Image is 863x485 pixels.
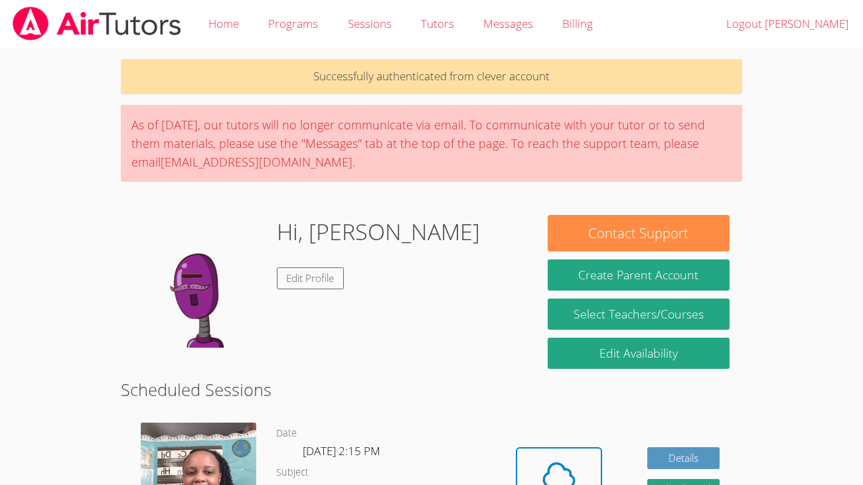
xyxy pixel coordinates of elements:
p: Successfully authenticated from clever account [121,59,742,94]
div: As of [DATE], our tutors will no longer communicate via email. To communicate with your tutor or ... [121,105,742,182]
a: Select Teachers/Courses [548,299,730,330]
button: Create Parent Account [548,259,730,291]
dt: Date [276,425,297,442]
img: default.png [133,215,266,348]
span: Messages [483,16,533,31]
h1: Hi, [PERSON_NAME] [277,215,480,249]
img: airtutors_banner-c4298cdbf04f3fff15de1276eac7730deb9818008684d7c2e4769d2f7ddbe033.png [11,7,183,40]
span: [DATE] 2:15 PM [303,443,380,458]
dt: Subject [276,464,309,481]
a: Edit Availability [548,338,730,369]
button: Contact Support [548,215,730,251]
a: Details [647,447,720,469]
a: Edit Profile [277,267,345,289]
h2: Scheduled Sessions [121,377,742,402]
